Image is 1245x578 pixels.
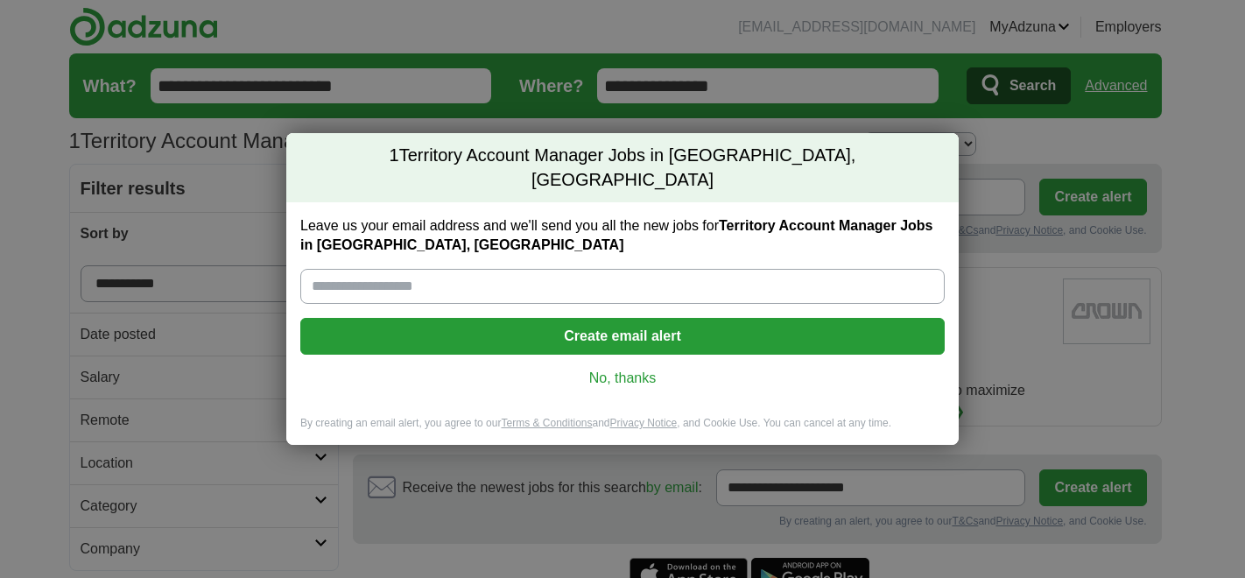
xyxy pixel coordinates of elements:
div: By creating an email alert, you agree to our and , and Cookie Use. You can cancel at any time. [286,416,959,445]
span: 1 [390,144,399,168]
strong: Territory Account Manager Jobs in [GEOGRAPHIC_DATA], [GEOGRAPHIC_DATA] [300,218,933,252]
button: Create email alert [300,318,945,355]
a: Privacy Notice [610,417,678,429]
label: Leave us your email address and we'll send you all the new jobs for [300,216,945,255]
a: Terms & Conditions [501,417,592,429]
h2: Territory Account Manager Jobs in [GEOGRAPHIC_DATA], [GEOGRAPHIC_DATA] [286,133,959,202]
a: No, thanks [314,369,931,388]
